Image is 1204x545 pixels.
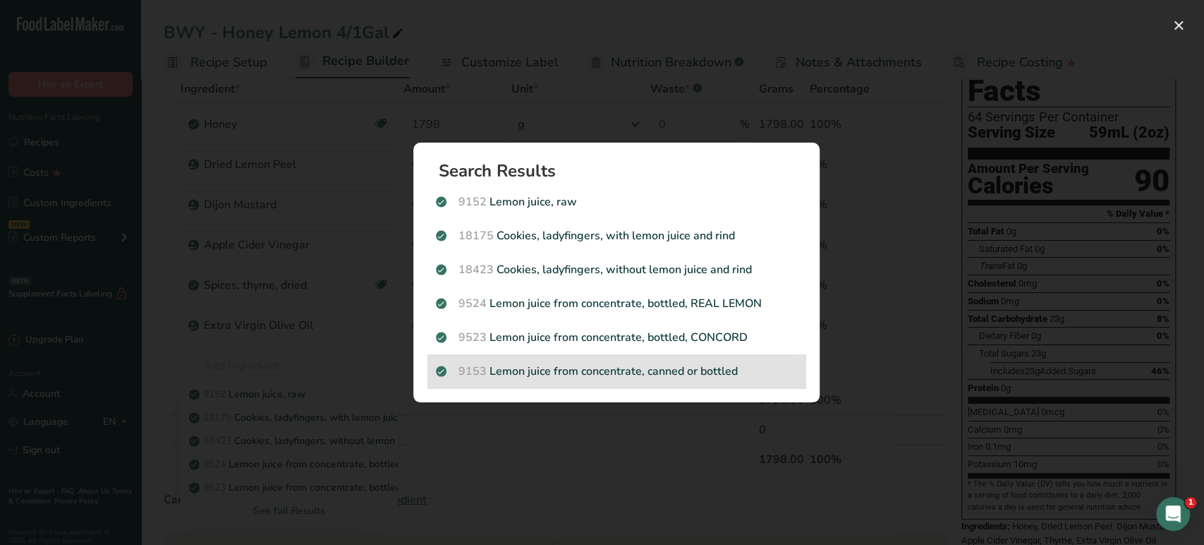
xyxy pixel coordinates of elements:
[458,228,494,244] span: 18175
[458,364,487,379] span: 9153
[1185,497,1196,508] span: 1
[436,295,797,312] p: Lemon juice from concentrate, bottled, REAL LEMON
[1156,497,1190,531] iframe: Intercom live chat
[458,296,487,311] span: 9524
[436,261,797,278] p: Cookies, ladyfingers, without lemon juice and rind
[436,227,797,244] p: Cookies, ladyfingers, with lemon juice and rind
[458,262,494,277] span: 18423
[458,194,487,210] span: 9152
[436,363,797,380] p: Lemon juice from concentrate, canned or bottled
[458,330,487,345] span: 9523
[436,193,797,210] p: Lemon juice, raw
[436,329,797,346] p: Lemon juice from concentrate, bottled, CONCORD
[439,162,805,179] h1: Search Results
